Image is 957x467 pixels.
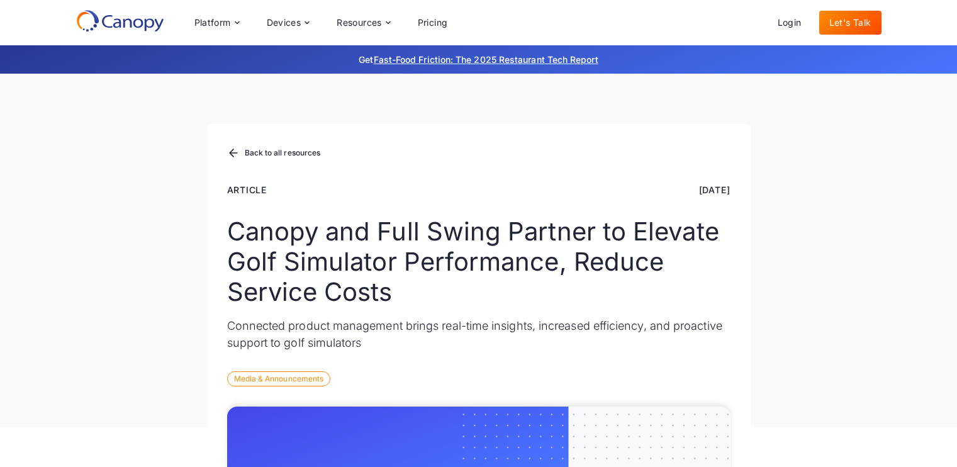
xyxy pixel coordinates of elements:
a: Login [768,11,812,35]
div: Back to all resources [245,149,321,157]
div: Platform [194,18,231,27]
a: Pricing [408,11,458,35]
a: Fast-Food Friction: The 2025 Restaurant Tech Report [374,54,598,65]
div: Platform [184,10,249,35]
div: Devices [267,18,301,27]
div: [DATE] [699,183,730,196]
div: Devices [257,10,320,35]
p: Get [171,53,787,66]
div: Article [227,183,267,196]
a: Let's Talk [819,11,881,35]
div: Media & Announcements [227,371,331,386]
p: Connected product management brings real-time insights, increased efficiency, and proactive suppo... [227,317,730,351]
div: Resources [327,10,400,35]
h1: Canopy and Full Swing Partner to Elevate Golf Simulator Performance, Reduce Service Costs [227,217,730,307]
a: Back to all resources [227,145,321,162]
div: Resources [337,18,382,27]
